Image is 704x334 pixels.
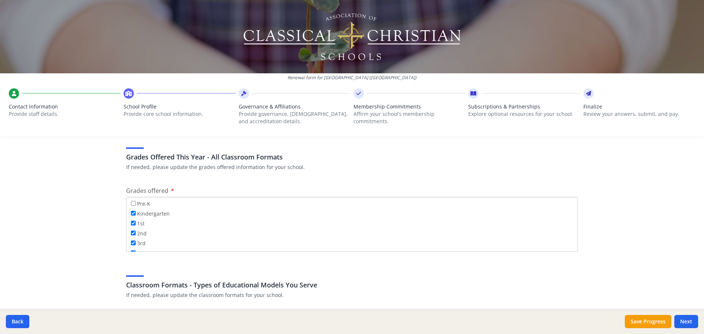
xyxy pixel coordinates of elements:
label: 3rd [131,239,146,247]
p: Provide staff details. [9,110,121,118]
input: 2nd [131,231,136,235]
p: Provide core school information. [124,110,235,118]
img: Logo [242,11,462,62]
h3: Classroom Formats - Types of Educational Models You Serve [126,280,578,290]
p: Explore optional resources for your school. [468,110,580,118]
input: 3rd [131,241,136,245]
label: 4th [131,249,145,257]
p: Affirm your school’s membership commitments. [353,110,465,125]
label: 1st [131,219,144,227]
input: 4th [131,250,136,255]
label: Kindergarten [131,209,170,217]
button: Next [674,315,698,328]
span: Finalize [583,103,695,110]
button: Back [6,315,29,328]
p: If needed, please update the grades offered information for your school. [126,164,578,171]
span: Grades offered [126,187,168,195]
input: Kindergarten [131,211,136,216]
p: Review your answers, submit, and pay. [583,110,695,118]
span: Subscriptions & Partnerships [468,103,580,110]
p: Provide governance, [DEMOGRAPHIC_DATA], and accreditation details. [239,110,351,125]
span: Contact Information [9,103,121,110]
span: Membership Commitments [353,103,465,110]
h3: Grades Offered This Year - All Classroom Formats [126,152,578,162]
label: Pre-K [131,199,150,208]
p: If needed, please update the classroom formats for your school. [126,291,578,299]
label: 2nd [131,229,147,237]
input: Pre-K [131,201,136,206]
input: 1st [131,221,136,225]
span: School Profile [124,103,235,110]
button: Save Progress [625,315,671,328]
span: Governance & Affiliations [239,103,351,110]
